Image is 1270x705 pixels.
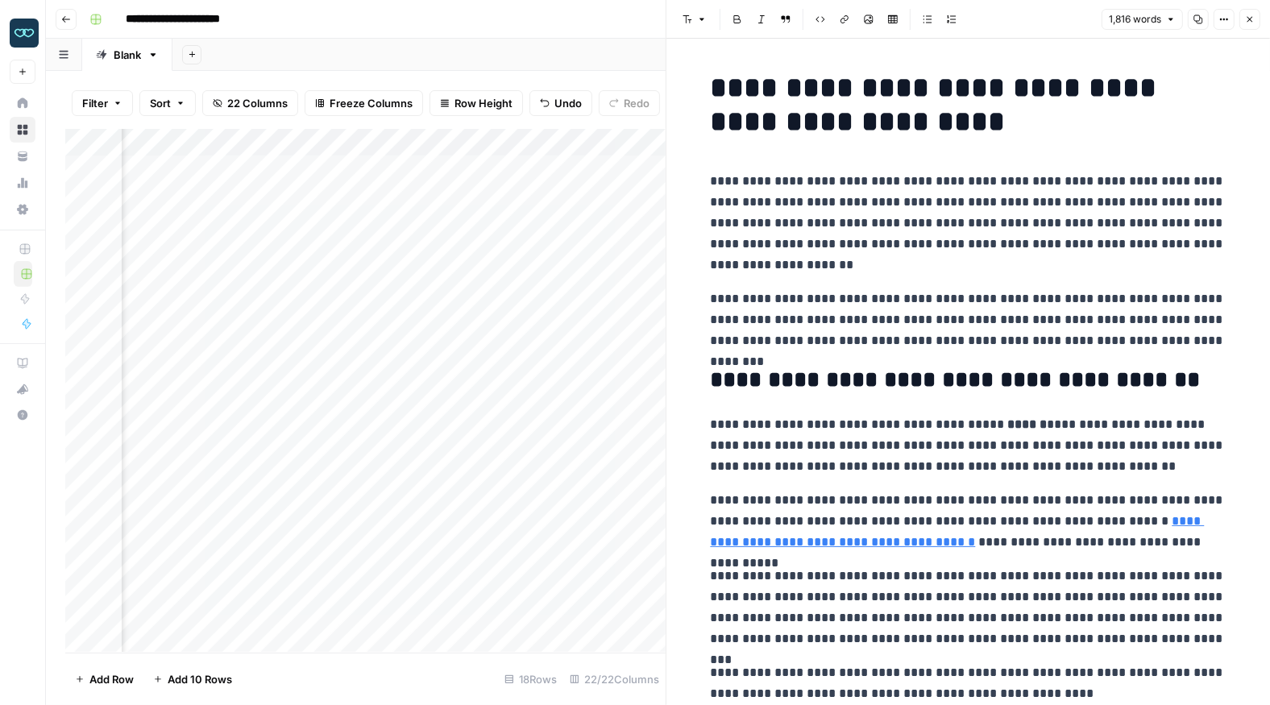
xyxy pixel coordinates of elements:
[1102,9,1183,30] button: 1,816 words
[529,90,592,116] button: Undo
[10,350,35,376] a: AirOps Academy
[65,666,143,692] button: Add Row
[10,402,35,428] button: Help + Support
[1109,12,1161,27] span: 1,816 words
[624,95,650,111] span: Redo
[202,90,298,116] button: 22 Columns
[10,377,35,401] div: What's new?
[10,19,39,48] img: Zola Inc Logo
[430,90,523,116] button: Row Height
[10,90,35,116] a: Home
[454,95,513,111] span: Row Height
[82,39,172,71] a: Blank
[114,47,141,63] div: Blank
[305,90,423,116] button: Freeze Columns
[139,90,196,116] button: Sort
[72,90,133,116] button: Filter
[563,666,666,692] div: 22/22 Columns
[89,671,134,687] span: Add Row
[330,95,413,111] span: Freeze Columns
[10,197,35,222] a: Settings
[168,671,232,687] span: Add 10 Rows
[82,95,108,111] span: Filter
[498,666,563,692] div: 18 Rows
[227,95,288,111] span: 22 Columns
[10,117,35,143] a: Browse
[143,666,242,692] button: Add 10 Rows
[150,95,171,111] span: Sort
[599,90,660,116] button: Redo
[10,376,35,402] button: What's new?
[10,13,35,53] button: Workspace: Zola Inc
[10,143,35,169] a: Your Data
[554,95,582,111] span: Undo
[10,170,35,196] a: Usage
